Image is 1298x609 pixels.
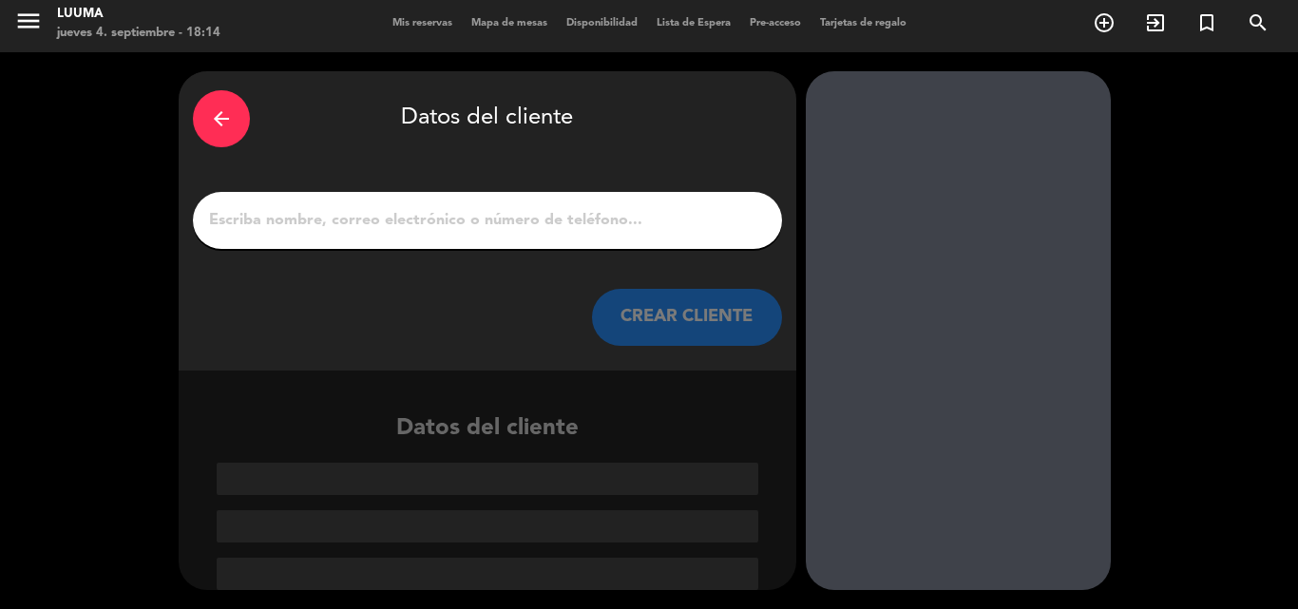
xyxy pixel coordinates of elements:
[210,107,233,130] i: arrow_back
[1247,11,1269,34] i: search
[1144,11,1167,34] i: exit_to_app
[193,86,782,152] div: Datos del cliente
[1195,11,1218,34] i: turned_in_not
[179,410,796,590] div: Datos del cliente
[811,18,916,29] span: Tarjetas de regalo
[740,18,811,29] span: Pre-acceso
[557,18,647,29] span: Disponibilidad
[14,7,43,42] button: menu
[14,7,43,35] i: menu
[57,24,220,43] div: jueves 4. septiembre - 18:14
[1093,11,1116,34] i: add_circle_outline
[207,207,768,234] input: Escriba nombre, correo electrónico o número de teléfono...
[57,5,220,24] div: Luuma
[647,18,740,29] span: Lista de Espera
[383,18,462,29] span: Mis reservas
[462,18,557,29] span: Mapa de mesas
[592,289,782,346] button: CREAR CLIENTE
